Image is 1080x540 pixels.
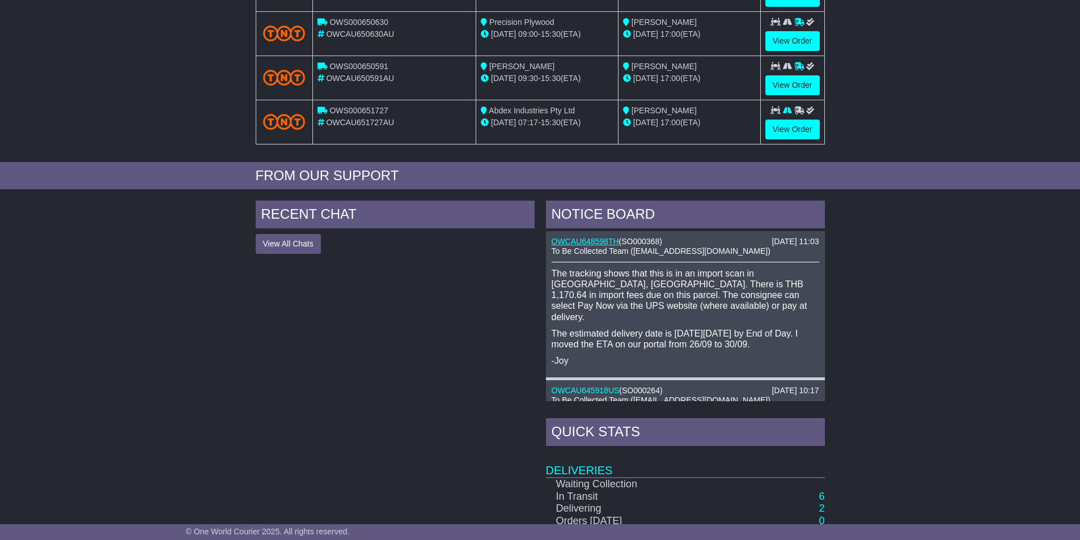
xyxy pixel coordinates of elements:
a: 6 [819,491,824,502]
a: View Order [765,31,820,51]
span: [PERSON_NAME] [632,62,697,71]
span: [DATE] [491,29,516,39]
a: View Order [765,75,820,95]
span: [DATE] [633,29,658,39]
div: - (ETA) [481,73,613,84]
div: ( ) [552,386,819,396]
p: -Joy [552,355,819,366]
span: Abdex Industries Pty Ltd [489,106,575,115]
span: OWCAU650630AU [326,29,394,39]
div: (ETA) [623,73,756,84]
span: 09:30 [518,74,538,83]
span: 17:00 [660,29,680,39]
p: The estimated delivery date is [DATE][DATE] by End of Day. I moved the ETA on our portal from 26/... [552,328,819,350]
a: OWCAU648598TH [552,237,619,246]
div: RECENT CHAT [256,201,535,231]
span: [PERSON_NAME] [632,106,697,115]
span: OWCAU650591AU [326,74,394,83]
div: NOTICE BOARD [546,201,825,231]
div: (ETA) [623,28,756,40]
a: View Order [765,120,820,139]
span: [DATE] [633,74,658,83]
img: TNT_Domestic.png [263,114,306,129]
span: 15:30 [541,29,561,39]
span: [PERSON_NAME] [489,62,554,71]
span: [DATE] [633,118,658,127]
span: SO000368 [621,237,659,246]
div: [DATE] 10:17 [772,386,819,396]
span: OWCAU651727AU [326,118,394,127]
span: 09:00 [518,29,538,39]
span: Precision Plywood [489,18,554,27]
button: View All Chats [256,234,321,254]
span: 07:17 [518,118,538,127]
span: OWS000651727 [329,106,388,115]
span: OWS000650630 [329,18,388,27]
a: 0 [819,515,824,526]
img: TNT_Domestic.png [263,70,306,85]
span: [PERSON_NAME] [632,18,697,27]
td: Delivering [546,503,709,515]
div: FROM OUR SUPPORT [256,168,825,184]
span: 17:00 [660,118,680,127]
span: To Be Collected Team ([EMAIL_ADDRESS][DOMAIN_NAME]) [552,246,770,256]
td: Deliveries [546,449,825,478]
span: © One World Courier 2025. All rights reserved. [186,527,350,536]
span: 17:00 [660,74,680,83]
div: - (ETA) [481,117,613,129]
a: 2 [819,503,824,514]
p: The tracking shows that this is in an import scan in [GEOGRAPHIC_DATA], [GEOGRAPHIC_DATA]. There ... [552,268,819,322]
div: - (ETA) [481,28,613,40]
span: 15:30 [541,118,561,127]
span: 15:30 [541,74,561,83]
div: [DATE] 11:03 [772,237,819,246]
td: Waiting Collection [546,478,709,491]
span: To Be Collected Team ([EMAIL_ADDRESS][DOMAIN_NAME]) [552,396,770,405]
a: OWCAU645918US [552,386,620,395]
div: (ETA) [623,117,756,129]
span: [DATE] [491,118,516,127]
span: [DATE] [491,74,516,83]
span: SO000264 [622,386,660,395]
span: OWS000650591 [329,62,388,71]
img: TNT_Domestic.png [263,25,306,41]
td: Orders [DATE] [546,515,709,528]
div: Quick Stats [546,418,825,449]
div: ( ) [552,237,819,246]
td: In Transit [546,491,709,503]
